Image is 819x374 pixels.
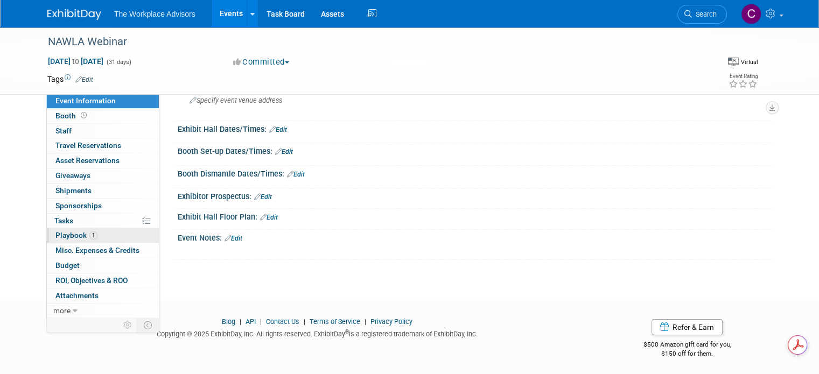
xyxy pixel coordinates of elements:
div: Virtual [740,58,758,66]
a: Edit [254,193,272,201]
a: ROI, Objectives & ROO [47,273,159,288]
a: Edit [287,171,305,178]
a: Refer & Earn [652,319,723,335]
span: Tasks [54,216,73,225]
img: Format-Virtual.png [728,58,739,66]
div: Copyright © 2025 ExhibitDay, Inc. All rights reserved. ExhibitDay is a registered trademark of Ex... [47,327,586,339]
a: more [47,304,159,318]
a: Attachments [47,288,159,303]
span: Search [692,10,717,18]
span: Attachments [55,291,99,300]
a: Playbook1 [47,228,159,243]
span: more [53,306,71,315]
span: Travel Reservations [55,141,121,150]
span: Asset Reservations [55,156,120,165]
div: Booth Dismantle Dates/Times: [178,166,772,180]
span: Event Information [55,96,116,105]
div: Exhibitor Prospectus: [178,188,772,202]
a: Booth [47,109,159,123]
span: | [301,317,308,326]
a: Terms of Service [310,317,360,326]
span: Booth [55,111,89,120]
a: API [246,317,256,326]
td: Toggle Event Tabs [137,318,159,332]
span: The Workplace Advisors [114,10,195,18]
span: | [257,317,264,326]
span: Playbook [55,231,97,239]
span: | [362,317,369,326]
span: Budget [55,261,80,270]
td: Tags [47,74,93,84]
a: Staff [47,124,159,138]
a: Search [677,5,727,24]
td: Personalize Event Tab Strip [118,318,137,332]
div: Event Format [653,56,758,72]
a: Travel Reservations [47,138,159,153]
span: Booth not reserved yet [79,111,89,119]
div: NAWLA Webinar [44,32,698,52]
span: [DATE] [DATE] [47,57,104,66]
span: to [71,57,81,66]
a: Tasks [47,214,159,228]
div: Event Notes: [178,230,772,244]
div: Event Rating [729,74,758,79]
a: Blog [222,317,235,326]
span: Specify event venue address [190,96,282,104]
div: Exhibit Hall Floor Plan: [178,209,772,223]
span: Sponsorships [55,201,102,210]
a: Sponsorships [47,199,159,213]
span: ROI, Objectives & ROO [55,276,128,285]
a: Edit [260,214,278,221]
div: $500 Amazon gift card for you, [603,333,772,358]
span: Giveaways [55,171,90,180]
span: Staff [55,126,72,135]
a: Budget [47,258,159,273]
span: Misc. Expenses & Credits [55,246,139,255]
a: Privacy Policy [370,317,412,326]
span: Shipments [55,186,92,195]
a: Edit [225,235,242,242]
a: Asset Reservations [47,153,159,168]
a: Contact Us [266,317,299,326]
button: Committed [229,57,293,68]
span: | [237,317,244,326]
sup: ® [345,329,349,335]
img: Claudia St. John [741,4,761,24]
div: Event Format [728,56,758,67]
div: $150 off for them. [603,349,772,358]
a: Edit [75,76,93,83]
span: (31 days) [106,59,131,66]
a: Edit [275,148,293,156]
span: 1 [89,231,97,239]
a: Misc. Expenses & Credits [47,243,159,258]
div: Booth Set-up Dates/Times: [178,143,772,157]
a: Event Information [47,94,159,108]
img: ExhibitDay [47,9,101,20]
a: Giveaways [47,168,159,183]
a: Shipments [47,184,159,198]
div: Exhibit Hall Dates/Times: [178,121,772,135]
a: Edit [269,126,287,133]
